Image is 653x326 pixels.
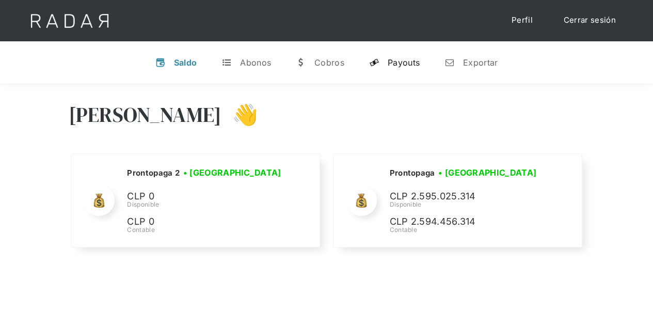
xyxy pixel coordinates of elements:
h3: • [GEOGRAPHIC_DATA] [183,166,281,179]
div: Saldo [174,57,197,68]
div: Contable [389,225,544,235]
div: w [296,57,306,68]
p: CLP 0 [127,214,282,229]
a: Cerrar sesión [553,10,626,30]
h2: Prontopaga [389,168,435,178]
h3: 👋 [221,102,258,128]
div: Exportar [463,57,498,68]
div: t [221,57,232,68]
div: v [155,57,166,68]
div: Contable [127,225,284,235]
p: CLP 2.594.456.314 [389,214,544,229]
h3: • [GEOGRAPHIC_DATA] [438,166,536,179]
div: y [369,57,379,68]
h3: [PERSON_NAME] [69,102,222,128]
div: Payouts [388,57,420,68]
a: Perfil [501,10,543,30]
div: Abonos [240,57,271,68]
p: CLP 2.595.025.314 [389,189,544,204]
div: Cobros [314,57,344,68]
div: Disponible [127,200,284,209]
h2: Prontopaga 2 [127,168,180,178]
div: n [444,57,455,68]
div: Disponible [389,200,544,209]
p: CLP 0 [127,189,282,204]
